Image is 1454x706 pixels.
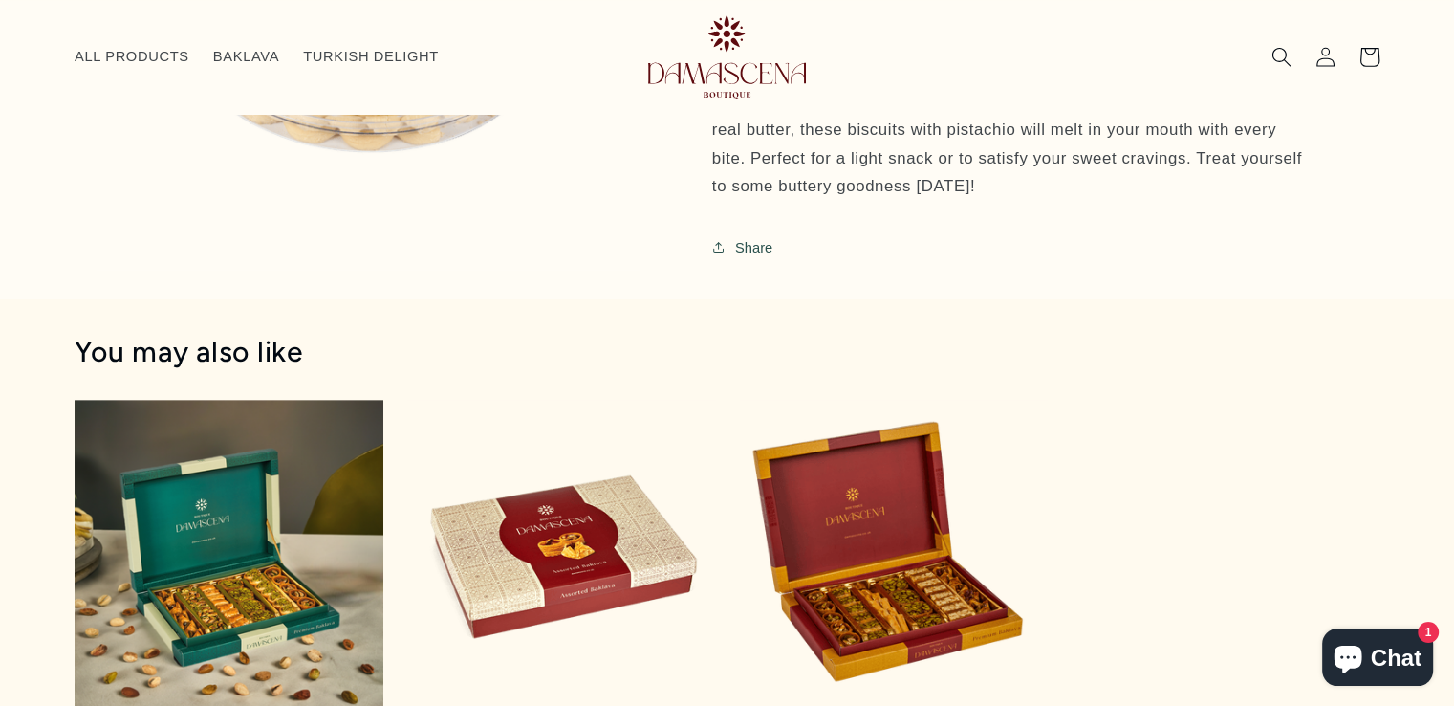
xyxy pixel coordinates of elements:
[712,87,1314,200] p: Indulge your [MEDICAL_DATA] with our delicious Butter Biscuits! Made with real butter, these bisc...
[303,48,439,66] span: TURKISH DELIGHT
[648,15,806,99] img: Damascena Boutique
[75,334,1379,370] h2: You may also like
[1259,34,1303,78] summary: Search
[1316,629,1439,691] inbox-online-store-chat: Shopify online store chat
[201,35,291,77] a: BAKLAVA
[292,35,451,77] a: TURKISH DELIGHT
[75,48,189,66] span: ALL PRODUCTS
[213,48,279,66] span: BAKLAVA
[615,8,840,105] a: Damascena Boutique
[62,35,201,77] a: ALL PRODUCTS
[712,225,778,269] button: Share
